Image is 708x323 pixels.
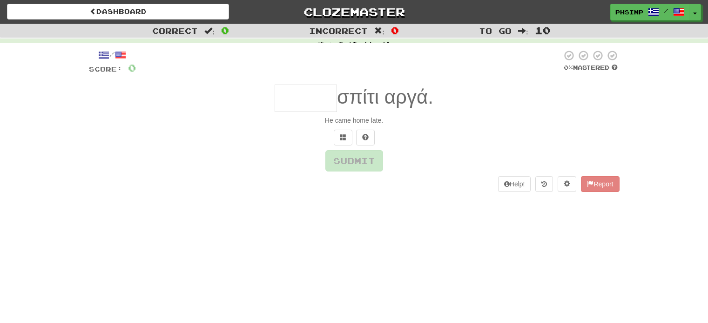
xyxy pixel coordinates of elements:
button: Submit [325,150,383,171]
span: : [518,27,528,35]
span: Correct [152,26,198,35]
span: : [204,27,215,35]
span: Score: [89,65,122,73]
button: Help! [498,176,531,192]
span: Incorrect [309,26,368,35]
button: Single letter hint - you only get 1 per sentence and score half the points! alt+h [356,130,375,145]
a: phsimp / [610,4,689,20]
span: : [374,27,384,35]
span: 10 [535,25,551,36]
span: 0 % [564,64,573,71]
span: 0 [221,25,229,36]
span: phsimp [615,8,643,16]
button: Report [581,176,619,192]
button: Switch sentence to multiple choice alt+p [334,130,352,145]
a: Dashboard [7,4,229,20]
div: Mastered [562,64,620,72]
div: / [89,50,136,61]
span: σπίτι αργά. [337,86,433,108]
span: / [664,7,668,14]
a: Clozemaster [243,4,465,20]
span: 0 [391,25,399,36]
strong: Fast Track Level 1 [339,41,390,47]
div: He came home late. [89,116,620,125]
button: Round history (alt+y) [535,176,553,192]
span: To go [479,26,512,35]
span: 0 [128,62,136,73]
